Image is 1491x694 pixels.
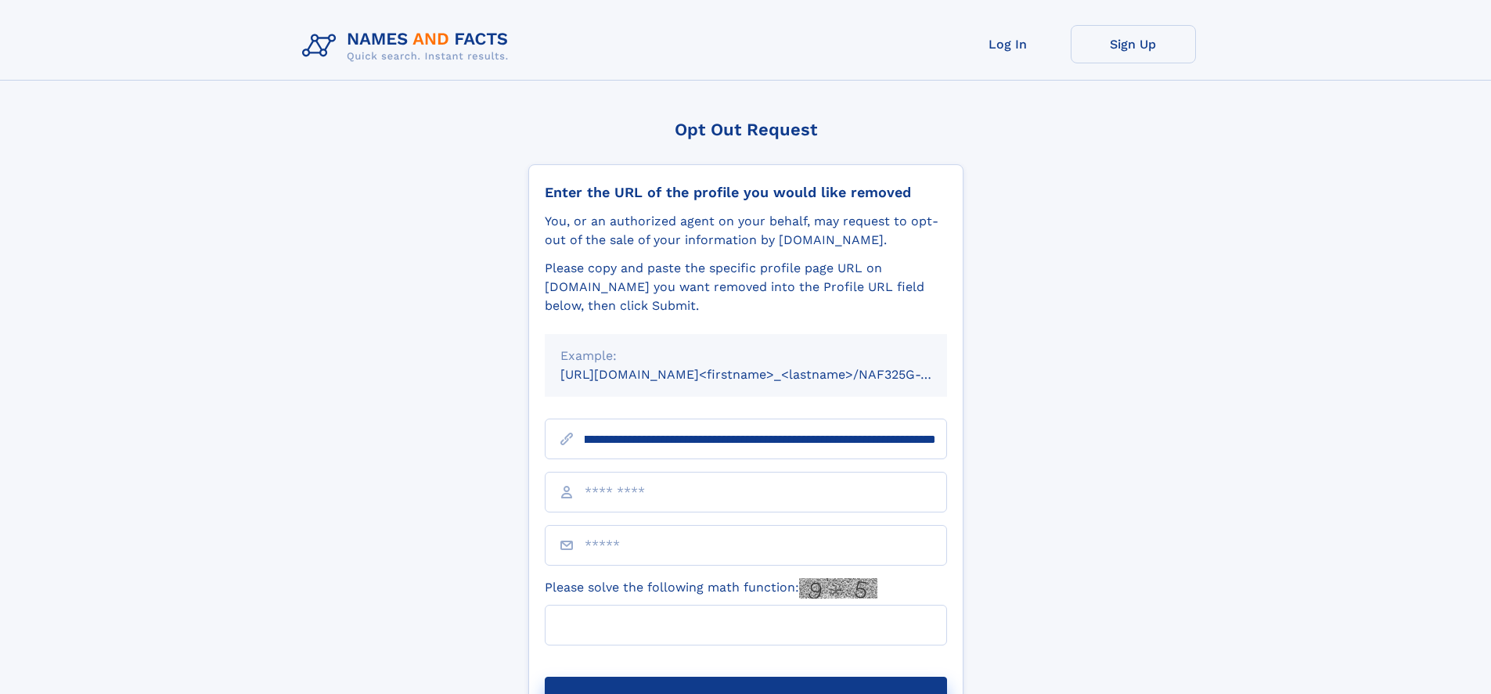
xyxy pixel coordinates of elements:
[528,120,963,139] div: Opt Out Request
[545,259,947,315] div: Please copy and paste the specific profile page URL on [DOMAIN_NAME] you want removed into the Pr...
[296,25,521,67] img: Logo Names and Facts
[545,184,947,201] div: Enter the URL of the profile you would like removed
[545,212,947,250] div: You, or an authorized agent on your behalf, may request to opt-out of the sale of your informatio...
[1071,25,1196,63] a: Sign Up
[945,25,1071,63] a: Log In
[545,578,877,599] label: Please solve the following math function:
[560,367,977,382] small: [URL][DOMAIN_NAME]<firstname>_<lastname>/NAF325G-xxxxxxxx
[560,347,931,365] div: Example:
